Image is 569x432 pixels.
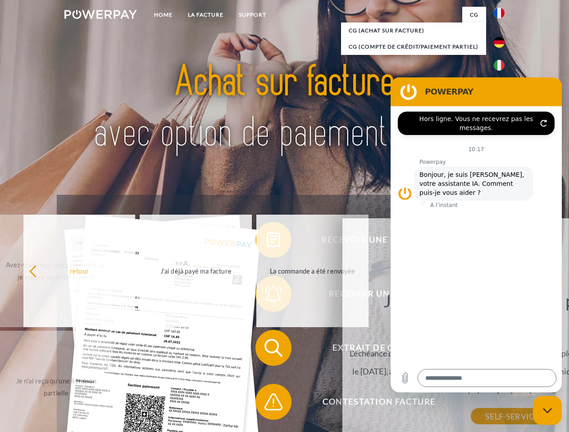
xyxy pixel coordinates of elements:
[146,7,180,23] a: Home
[471,408,553,424] a: SELF-SERVICE
[255,330,490,366] button: Extrait de compte
[255,384,490,420] button: Contestation Facture
[262,391,285,413] img: qb_warning.svg
[494,60,505,71] img: it
[5,375,107,399] div: Je n'ai reçu qu'une livraison partielle
[29,265,130,277] div: retour
[64,10,137,19] img: logo-powerpay-white.svg
[180,7,231,23] a: LA FACTURE
[533,396,562,425] iframe: Bouton de lancement de la fenêtre de messagerie, conversation en cours
[145,265,246,277] div: J'ai déjà payé ma facture
[462,7,486,23] a: CG
[341,39,486,55] a: CG (Compte de crédit/paiement partiel)
[231,7,274,23] a: Support
[391,77,562,392] iframe: Fenêtre de messagerie
[86,43,483,172] img: title-powerpay_fr.svg
[262,265,363,277] div: La commande a été renvoyée
[494,37,505,48] img: de
[341,22,486,39] a: CG (achat sur facture)
[5,259,107,283] div: Avez-vous reçu mes paiements, ai-je encore un solde ouvert?
[262,337,285,359] img: qb_search.svg
[494,8,505,18] img: fr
